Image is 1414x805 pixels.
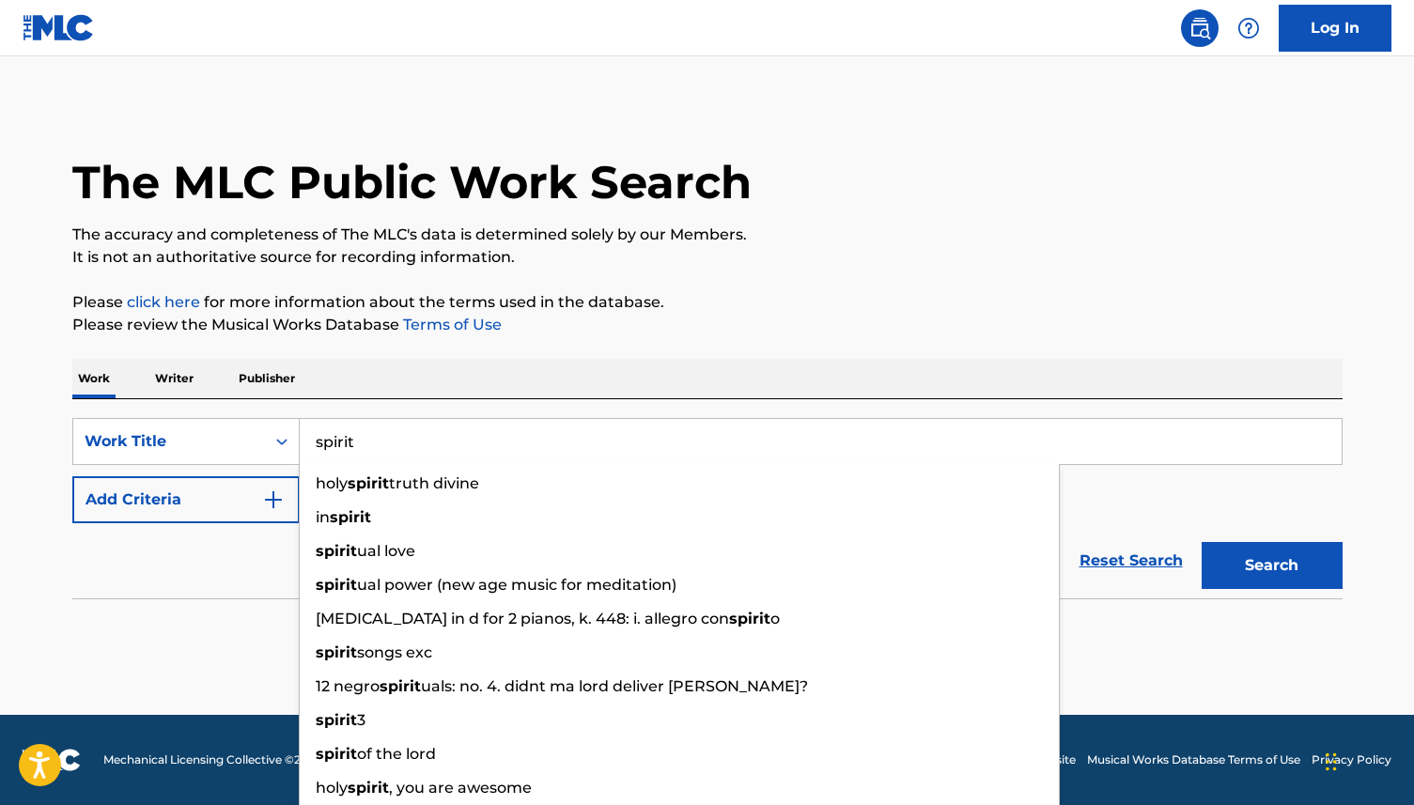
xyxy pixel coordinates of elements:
[1070,540,1192,581] a: Reset Search
[103,751,321,768] span: Mechanical Licensing Collective © 2025
[1237,17,1260,39] img: help
[729,610,770,627] strong: spirit
[149,359,199,398] p: Writer
[72,476,300,523] button: Add Criteria
[316,474,348,492] span: holy
[421,677,808,695] span: uals: no. 4. didnt ma lord deliver [PERSON_NAME]?
[23,14,95,41] img: MLC Logo
[316,779,348,797] span: holy
[357,745,436,763] span: of the lord
[348,779,389,797] strong: spirit
[380,677,421,695] strong: spirit
[357,576,676,594] span: ual power (new age music for meditation)
[72,246,1343,269] p: It is not an authoritative source for recording information.
[316,610,729,627] span: [MEDICAL_DATA] in d for 2 pianos, k. 448: i. allegro con
[316,542,357,560] strong: spirit
[357,711,365,729] span: 3
[233,359,301,398] p: Publisher
[316,576,357,594] strong: spirit
[1202,542,1343,589] button: Search
[85,430,254,453] div: Work Title
[23,749,81,771] img: logo
[348,474,389,492] strong: spirit
[1312,751,1391,768] a: Privacy Policy
[1189,17,1211,39] img: search
[1087,751,1300,768] a: Musical Works Database Terms of Use
[316,711,357,729] strong: spirit
[1326,734,1337,790] div: Drag
[330,508,371,526] strong: spirit
[1320,715,1414,805] iframe: Chat Widget
[127,293,200,311] a: click here
[316,508,330,526] span: in
[262,488,285,511] img: 9d2ae6d4665cec9f34b9.svg
[1279,5,1391,52] a: Log In
[72,314,1343,336] p: Please review the Musical Works Database
[72,224,1343,246] p: The accuracy and completeness of The MLC's data is determined solely by our Members.
[316,643,357,661] strong: spirit
[770,610,780,627] span: o
[316,745,357,763] strong: spirit
[316,677,380,695] span: 12 negro
[1230,9,1267,47] div: Help
[72,291,1343,314] p: Please for more information about the terms used in the database.
[357,542,415,560] span: ual love
[389,779,532,797] span: , you are awesome
[72,154,752,210] h1: The MLC Public Work Search
[389,474,479,492] span: truth divine
[357,643,432,661] span: songs exc
[1181,9,1219,47] a: Public Search
[72,418,1343,598] form: Search Form
[72,359,116,398] p: Work
[399,316,502,333] a: Terms of Use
